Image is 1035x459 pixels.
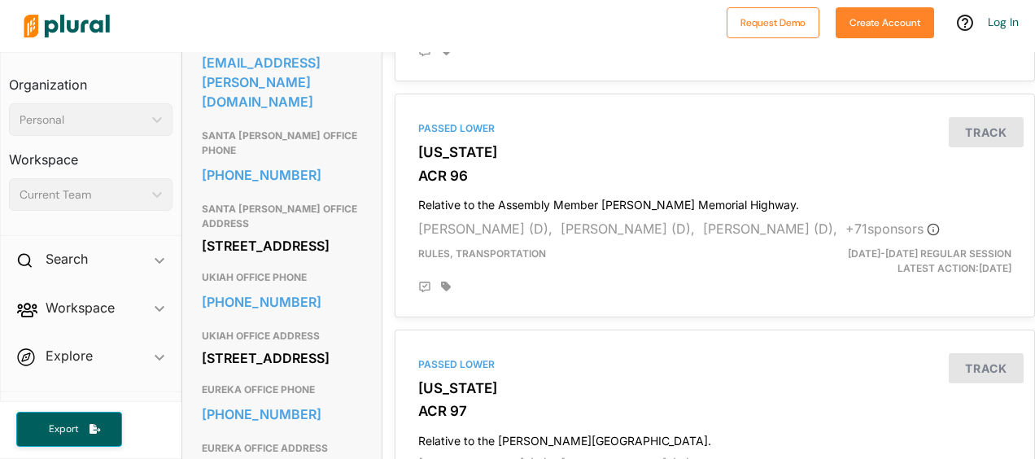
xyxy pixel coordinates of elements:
a: Create Account [836,13,934,30]
div: Passed Lower [418,121,1011,136]
h4: Relative to the Assembly Member [PERSON_NAME] Memorial Highway. [418,190,1011,212]
a: Log In [988,15,1019,29]
h4: Relative to the [PERSON_NAME][GEOGRAPHIC_DATA]. [418,426,1011,448]
h3: UKIAH OFFICE ADDRESS [202,326,362,346]
h2: Search [46,250,88,268]
h3: [US_STATE] [418,144,1011,160]
div: Latest Action: [DATE] [818,247,1024,276]
h3: EUREKA OFFICE PHONE [202,380,362,400]
button: Export [16,412,122,447]
h3: SANTA [PERSON_NAME] OFFICE PHONE [202,126,362,160]
button: Request Demo [727,7,819,38]
div: Personal [20,111,146,129]
h3: EUREKA OFFICE ADDRESS [202,439,362,458]
div: Add Position Statement [418,281,431,294]
span: Export [37,422,90,436]
div: Add tags [441,281,451,292]
div: Passed Lower [418,357,1011,372]
div: Current Team [20,186,146,203]
h3: ACR 97 [418,403,1011,419]
button: Create Account [836,7,934,38]
a: [PHONE_NUMBER] [202,402,362,426]
h3: ACR 96 [418,168,1011,184]
div: [STREET_ADDRESS] [202,234,362,258]
button: Track [949,353,1024,383]
h3: UKIAH OFFICE PHONE [202,268,362,287]
button: Track [949,117,1024,147]
h3: Workspace [9,136,172,172]
a: [EMAIL_ADDRESS][PERSON_NAME][DOMAIN_NAME] [202,50,362,114]
span: + 71 sponsor s [845,221,940,237]
span: [PERSON_NAME] (D), [418,221,552,237]
a: Request Demo [727,13,819,30]
h3: [US_STATE] [418,380,1011,396]
span: [PERSON_NAME] (D), [703,221,837,237]
span: Rules, Transportation [418,247,546,260]
span: [DATE]-[DATE] Regular Session [848,247,1011,260]
a: [PHONE_NUMBER] [202,290,362,314]
div: [STREET_ADDRESS] [202,346,362,370]
h3: Organization [9,61,172,97]
span: [PERSON_NAME] (D), [561,221,695,237]
a: [PHONE_NUMBER] [202,163,362,187]
h3: SANTA [PERSON_NAME] OFFICE ADDRESS [202,199,362,234]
